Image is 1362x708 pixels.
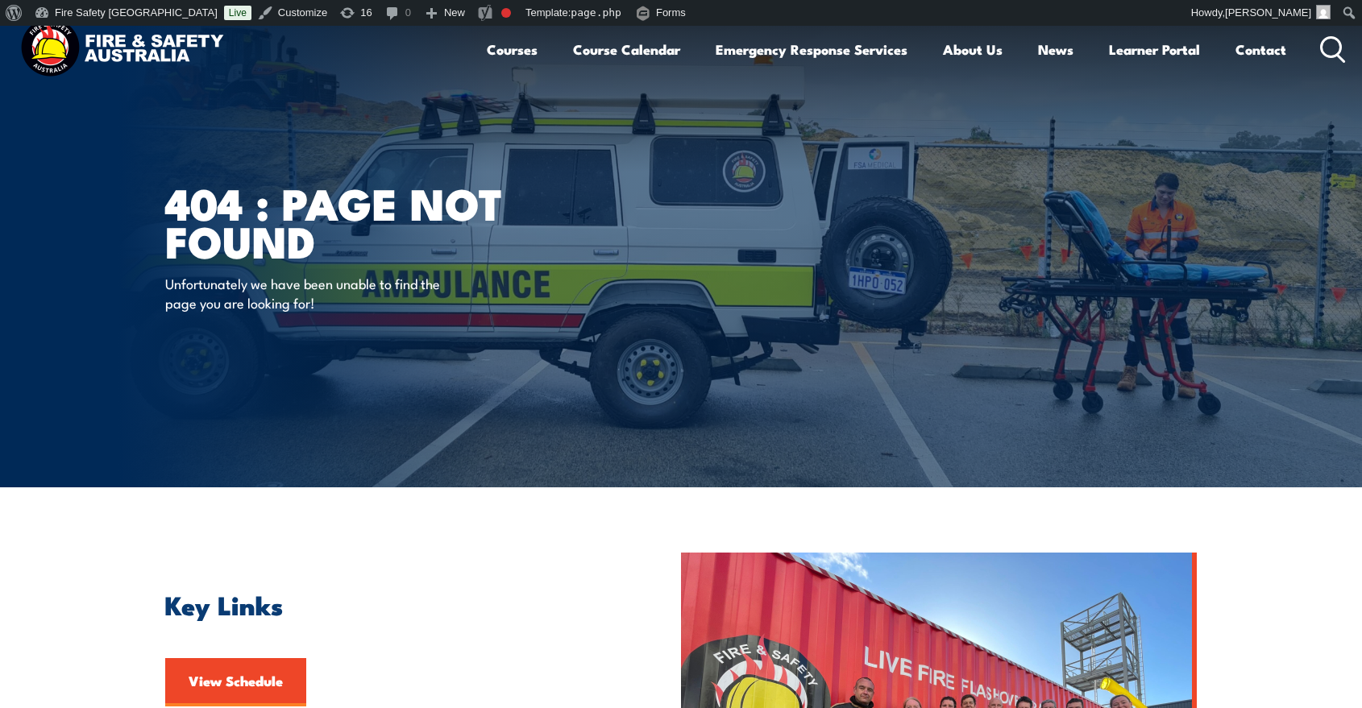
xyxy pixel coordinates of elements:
a: Courses [487,28,538,71]
span: [PERSON_NAME] [1225,6,1311,19]
p: Unfortunately we have been unable to find the page you are looking for! [165,274,459,312]
div: Needs improvement [501,8,511,18]
h1: 404 : Page Not Found [165,184,563,259]
a: About Us [943,28,1003,71]
a: Emergency Response Services [716,28,907,71]
a: News [1038,28,1073,71]
h2: Key Links [165,593,607,615]
a: Learner Portal [1109,28,1200,71]
a: Live [224,6,251,20]
span: page.php [571,6,621,19]
a: Course Calendar [573,28,680,71]
a: View Schedule [165,658,306,706]
a: Contact [1235,28,1286,71]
